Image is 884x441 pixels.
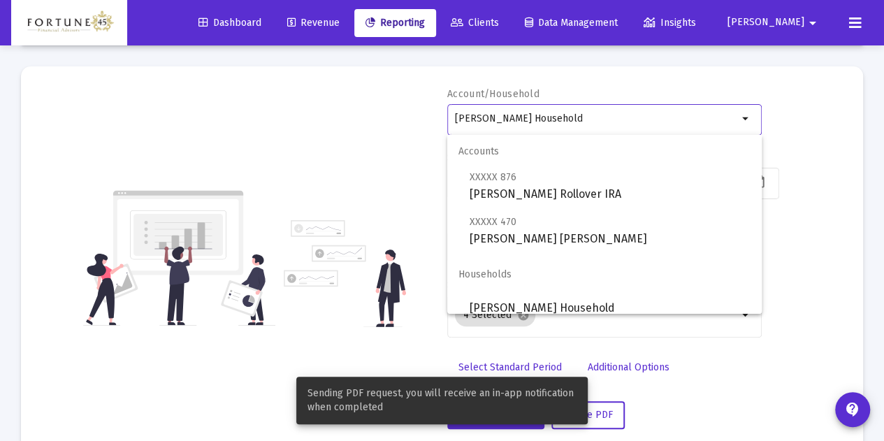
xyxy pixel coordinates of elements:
button: [PERSON_NAME] [711,8,838,36]
img: Dashboard [22,9,117,37]
a: Revenue [276,9,351,37]
a: Dashboard [187,9,273,37]
span: Revenue [287,17,340,29]
span: [PERSON_NAME] [PERSON_NAME] [470,213,751,247]
a: Clients [440,9,510,37]
span: Dashboard [198,17,261,29]
img: reporting-alt [284,220,406,327]
span: Additional Options [588,361,669,373]
mat-icon: arrow_drop_down [738,110,755,127]
span: Clients [451,17,499,29]
span: [PERSON_NAME] Household [470,291,751,325]
span: Insights [644,17,696,29]
span: [PERSON_NAME] Rollover IRA [470,168,751,203]
span: Data Management [525,17,618,29]
span: Reporting [365,17,425,29]
mat-chip-list: Selection [455,301,738,329]
mat-icon: arrow_drop_down [804,9,821,37]
mat-icon: contact_support [844,401,861,418]
span: Accounts [447,135,762,168]
a: Reporting [354,9,436,37]
input: Search or select an account or household [455,113,738,124]
a: Insights [632,9,707,37]
mat-icon: arrow_drop_down [738,307,755,324]
img: reporting [83,189,275,327]
span: Sending PDF request, you will receive an in-app notification when completed [307,386,577,414]
span: [PERSON_NAME] [727,17,804,29]
a: Data Management [514,9,629,37]
span: XXXXX 876 [470,171,516,183]
label: Account/Household [447,88,539,100]
span: XXXXX 470 [470,216,516,228]
mat-icon: cancel [517,309,530,321]
mat-chip: 4 Selected [455,304,535,326]
span: Households [447,258,762,291]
